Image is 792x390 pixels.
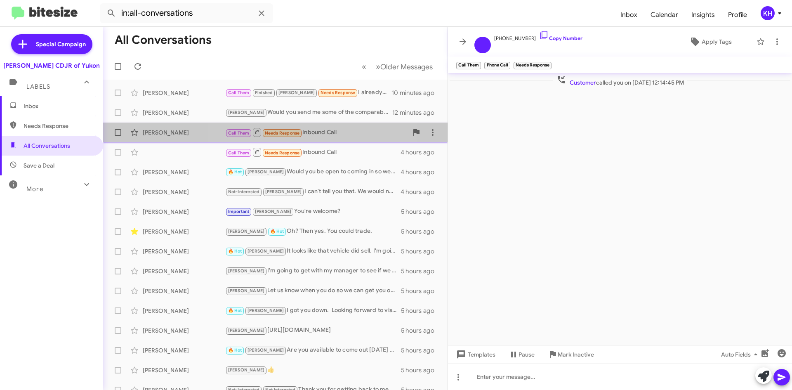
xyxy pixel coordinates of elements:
span: [PERSON_NAME] [278,90,315,95]
span: « [362,61,366,72]
span: Call Them [228,150,250,156]
span: Save a Deal [24,161,54,170]
div: 5 hours ago [401,247,441,255]
div: 10 minutes ago [391,89,441,97]
div: I got you down. Looking forward to visiting with you [DATE]! [225,306,401,315]
div: 5 hours ago [401,307,441,315]
div: Inbound Call [225,147,401,157]
span: [PERSON_NAME] [247,248,284,254]
span: More [26,185,43,193]
div: 5 hours ago [401,346,441,355]
div: Would you be open to coming in so we can do an appraisal? We won't know until we have a look at it. [225,167,401,177]
span: Auto Fields [721,347,761,362]
span: [PERSON_NAME] [228,268,265,274]
div: [PERSON_NAME] [143,307,225,315]
div: 5 hours ago [401,366,441,374]
div: 5 hours ago [401,287,441,295]
div: KH [761,6,775,20]
span: 🔥 Hot [270,229,284,234]
div: 4 hours ago [401,148,441,156]
span: Apply Tags [702,34,732,49]
div: Let us know when you do so we can get you on the road in you're new vehicle. [225,286,401,295]
div: It looks like that vehicle did sell. I'm going to send you the inventory to your email so you can... [225,246,401,256]
span: 🔥 Hot [228,169,242,175]
div: 👍 [225,365,401,375]
span: Not-Interested [228,189,260,194]
div: [PERSON_NAME] CDJR of Yukon [3,61,100,70]
div: [PERSON_NAME] [143,287,225,295]
a: Inbox [614,3,644,27]
div: 5 hours ago [401,267,441,275]
div: You're welcome? [225,207,401,216]
span: Needs Response [265,150,300,156]
small: Needs Response [514,62,552,69]
span: Finished [255,90,273,95]
small: Call Them [456,62,481,69]
button: Templates [448,347,502,362]
div: [PERSON_NAME] [143,208,225,216]
span: [PERSON_NAME] [228,328,265,333]
button: Apply Tags [668,34,752,49]
span: 🔥 Hot [228,347,242,353]
span: [PERSON_NAME] [228,367,265,373]
button: Previous [357,58,371,75]
button: Auto Fields [714,347,767,362]
span: [PERSON_NAME] [247,347,284,353]
div: [PERSON_NAME] [143,326,225,335]
button: Pause [502,347,541,362]
div: [PERSON_NAME] [143,89,225,97]
span: Labels [26,83,50,90]
div: 5 hours ago [401,208,441,216]
a: Copy Number [539,35,582,41]
span: All Conversations [24,142,70,150]
span: Inbox [24,102,94,110]
div: I'm going to get with my manager to see if we can do any better. How far off were we with your tr... [225,266,401,276]
a: Insights [685,3,721,27]
div: 12 minutes ago [392,109,441,117]
div: 4 hours ago [401,188,441,196]
div: I can't tell you that. We would need to see it in person. [225,187,401,196]
span: [PERSON_NAME] [255,209,292,214]
span: Customer [570,79,596,86]
button: KH [754,6,783,20]
span: [PERSON_NAME] [228,110,265,115]
span: 🔥 Hot [228,308,242,313]
nav: Page navigation example [357,58,438,75]
a: Calendar [644,3,685,27]
div: [PERSON_NAME] [143,168,225,176]
span: Important [228,209,250,214]
span: Needs Response [24,122,94,130]
div: I already bought the car from you. It was involved in an accident and deemed total loss. I emaile... [225,88,391,97]
h1: All Conversations [115,33,212,47]
span: Older Messages [380,62,433,71]
div: Are you available to come out [DATE] or [DATE]? [225,345,401,355]
span: Special Campaign [36,40,86,48]
div: Oh? Then yes. You could trade. [225,227,401,236]
button: Mark Inactive [541,347,601,362]
div: 5 hours ago [401,326,441,335]
input: Search [100,3,273,23]
span: [PERSON_NAME] [265,189,302,194]
div: 5 hours ago [401,227,441,236]
a: Profile [721,3,754,27]
div: 4 hours ago [401,168,441,176]
span: 🔥 Hot [228,248,242,254]
div: Inbound Call [225,127,408,137]
div: [PERSON_NAME] [143,366,225,374]
span: Needs Response [321,90,356,95]
span: [PERSON_NAME] [247,169,284,175]
small: Phone Call [484,62,510,69]
div: [PERSON_NAME] [143,128,225,137]
div: [PERSON_NAME] [143,346,225,355]
span: [PHONE_NUMBER] [494,30,582,43]
span: called you on [DATE] 12:14:45 PM [553,75,687,87]
span: Pause [519,347,535,362]
span: [PERSON_NAME] [228,288,265,293]
span: Needs Response [265,130,300,136]
span: [PERSON_NAME] [247,308,284,313]
div: [PERSON_NAME] [143,109,225,117]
